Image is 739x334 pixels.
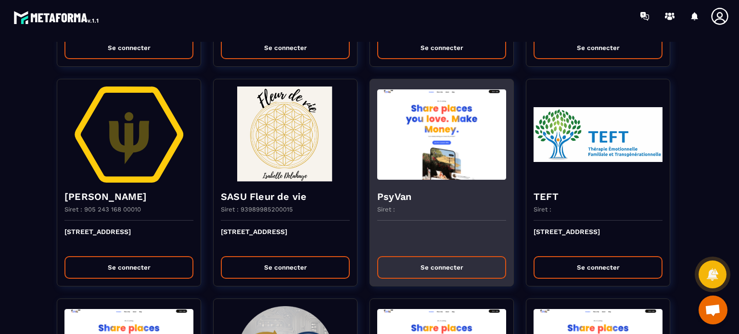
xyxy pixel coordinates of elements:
[64,190,193,203] h4: [PERSON_NAME]
[534,228,663,249] p: [STREET_ADDRESS]
[377,87,506,183] img: funnel-background
[221,206,293,213] p: Siret : 93989985200015
[64,256,193,279] button: Se connecter
[534,37,663,59] button: Se connecter
[377,190,506,203] h4: PsyVan
[64,228,193,249] p: [STREET_ADDRESS]
[64,206,141,213] p: Siret : 905 243 168 00010
[13,9,100,26] img: logo
[64,87,193,183] img: funnel-background
[377,206,395,213] p: Siret :
[221,37,350,59] button: Se connecter
[377,256,506,279] button: Se connecter
[534,190,663,203] h4: TEFT
[221,87,350,183] img: funnel-background
[221,228,350,249] p: [STREET_ADDRESS]
[534,206,551,213] p: Siret :
[534,87,663,183] img: funnel-background
[221,190,350,203] h4: SASU Fleur de vie
[377,37,506,59] button: Se connecter
[534,256,663,279] button: Se connecter
[221,256,350,279] button: Se connecter
[64,37,193,59] button: Se connecter
[699,296,727,324] div: Ouvrir le chat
